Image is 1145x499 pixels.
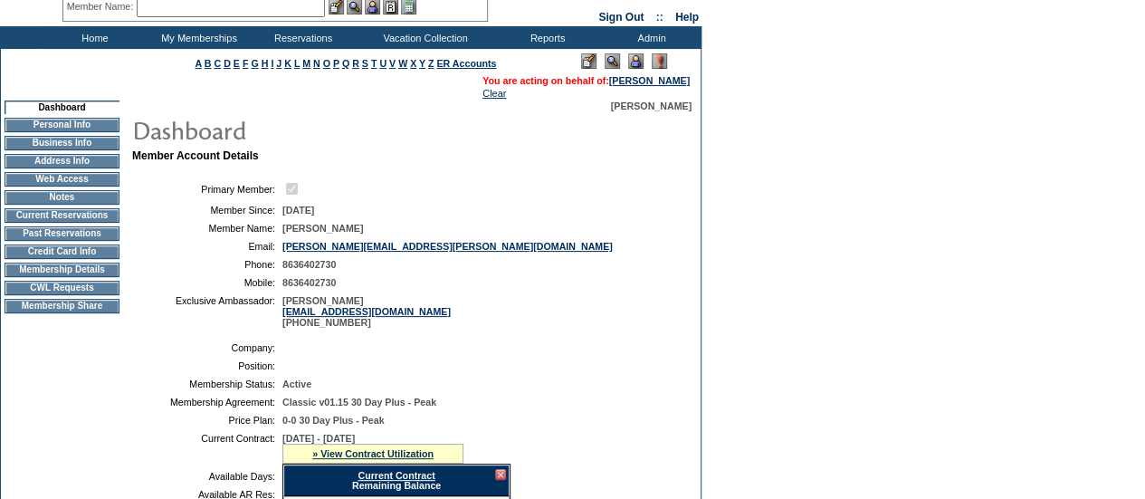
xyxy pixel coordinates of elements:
[262,58,269,69] a: H
[282,306,451,317] a: [EMAIL_ADDRESS][DOMAIN_NAME]
[493,26,597,49] td: Reports
[131,111,493,148] img: pgTtlDashboard.gif
[379,58,386,69] a: U
[282,241,613,252] a: [PERSON_NAME][EMAIL_ADDRESS][PERSON_NAME][DOMAIN_NAME]
[251,58,258,69] a: G
[313,58,320,69] a: N
[284,58,291,69] a: K
[271,58,273,69] a: I
[139,360,275,371] td: Position:
[5,281,119,295] td: CWL Requests
[139,471,275,482] td: Available Days:
[302,58,310,69] a: M
[5,226,119,241] td: Past Reservations
[5,245,119,259] td: Credit Card Info
[419,58,425,69] a: Y
[249,26,353,49] td: Reservations
[282,205,314,216] span: [DATE]
[234,58,240,69] a: E
[132,149,259,162] b: Member Account Details
[410,58,416,69] a: X
[628,53,644,69] img: Impersonate
[139,223,275,234] td: Member Name:
[282,397,436,408] span: Classic v01.15 30 Day Plus - Peak
[611,101,692,111] span: [PERSON_NAME]
[5,263,119,277] td: Membership Details
[139,277,275,288] td: Mobile:
[243,58,249,69] a: F
[371,58,377,69] a: T
[652,53,667,69] img: Log Concern/Member Elevation
[282,277,336,288] span: 8636402730
[214,58,221,69] a: C
[139,241,275,252] td: Email:
[436,58,496,69] a: ER Accounts
[139,397,275,408] td: Membership Agreement:
[428,58,434,69] a: Z
[139,259,275,270] td: Phone:
[597,26,701,49] td: Admin
[282,223,363,234] span: [PERSON_NAME]
[5,136,119,150] td: Business Info
[352,58,359,69] a: R
[139,205,275,216] td: Member Since:
[362,58,368,69] a: S
[389,58,396,69] a: V
[5,172,119,187] td: Web Access
[675,11,699,24] a: Help
[5,118,119,132] td: Personal Info
[312,448,434,459] a: » View Contract Utilization
[5,299,119,313] td: Membership Share
[294,58,300,69] a: L
[282,415,385,426] span: 0-0 30 Day Plus - Peak
[323,58,330,69] a: O
[333,58,339,69] a: P
[224,58,231,69] a: D
[5,154,119,168] td: Address Info
[41,26,145,49] td: Home
[283,465,510,496] div: Remaining Balance
[282,433,355,444] span: [DATE] - [DATE]
[276,58,281,69] a: J
[482,88,506,99] a: Clear
[139,415,275,426] td: Price Plan:
[282,259,336,270] span: 8636402730
[5,190,119,205] td: Notes
[656,11,663,24] span: ::
[139,180,275,197] td: Primary Member:
[581,53,596,69] img: Edit Mode
[139,433,275,464] td: Current Contract:
[282,379,311,389] span: Active
[5,101,119,114] td: Dashboard
[353,26,493,49] td: Vacation Collection
[145,26,249,49] td: My Memberships
[609,75,690,86] a: [PERSON_NAME]
[139,379,275,389] td: Membership Status:
[482,75,690,86] span: You are acting on behalf of:
[139,295,275,328] td: Exclusive Ambassador:
[342,58,349,69] a: Q
[282,295,451,328] span: [PERSON_NAME] [PHONE_NUMBER]
[139,342,275,353] td: Company:
[196,58,202,69] a: A
[5,208,119,223] td: Current Reservations
[398,58,407,69] a: W
[598,11,644,24] a: Sign Out
[605,53,620,69] img: View Mode
[358,470,434,481] a: Current Contract
[205,58,212,69] a: B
